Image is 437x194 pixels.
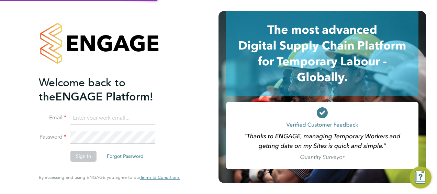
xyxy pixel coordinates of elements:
button: Forgot Password [101,151,149,162]
button: Engage Resource Center [410,166,432,188]
label: Email [39,114,66,121]
a: Terms & Conditions [140,175,180,180]
span: Welcome back to the [39,76,125,104]
button: Sign In [70,151,97,162]
label: Password [39,133,66,141]
input: Enter your work email... [70,112,155,125]
span: By accessing and using ENGAGE you agree to our [39,174,180,180]
h2: ENGAGE Platform! [39,76,173,104]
